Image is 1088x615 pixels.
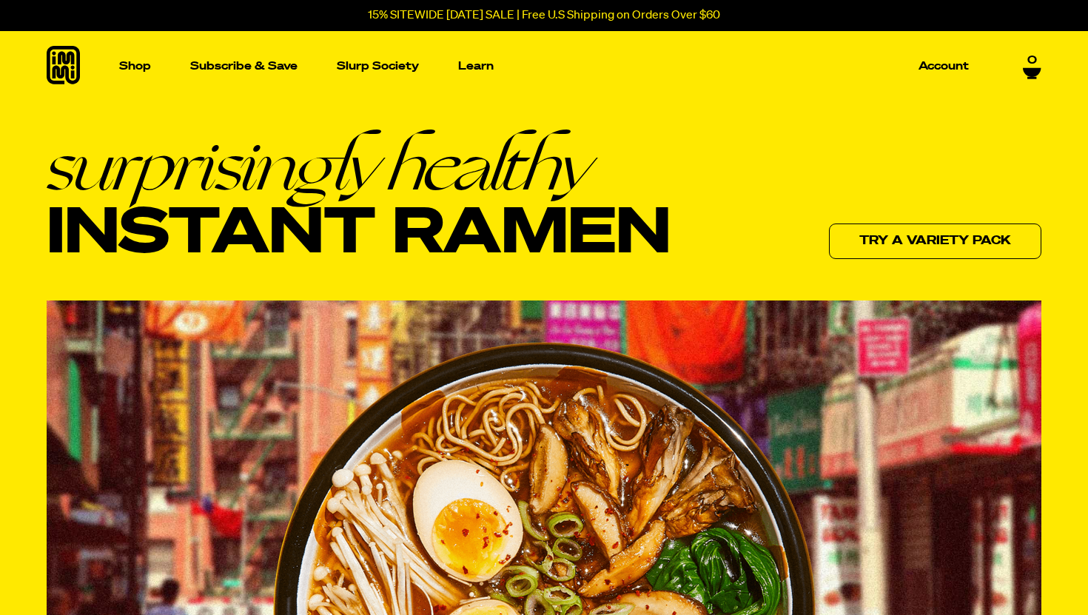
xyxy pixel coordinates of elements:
[337,61,419,72] p: Slurp Society
[47,131,671,269] h1: Instant Ramen
[331,55,425,78] a: Slurp Society
[1023,53,1041,78] a: 0
[47,131,671,201] em: surprisingly healthy
[452,31,500,101] a: Learn
[113,31,157,101] a: Shop
[119,61,151,72] p: Shop
[829,224,1041,259] a: Try a variety pack
[919,61,969,72] p: Account
[184,55,303,78] a: Subscribe & Save
[1027,53,1037,67] span: 0
[113,31,975,101] nav: Main navigation
[913,55,975,78] a: Account
[458,61,494,72] p: Learn
[368,9,720,22] p: 15% SITEWIDE [DATE] SALE | Free U.S Shipping on Orders Over $60
[190,61,298,72] p: Subscribe & Save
